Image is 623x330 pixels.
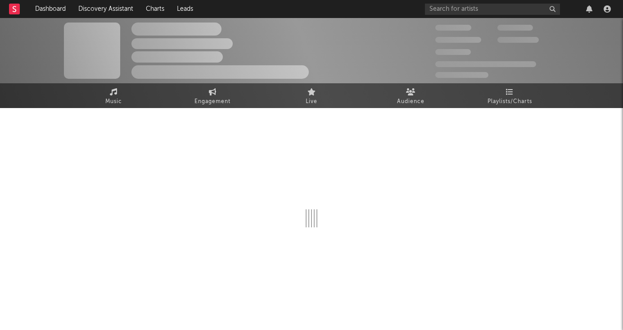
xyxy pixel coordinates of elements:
input: Search for artists [425,4,560,15]
span: 1,000,000 [497,37,539,43]
span: Playlists/Charts [488,96,532,107]
span: Live [306,96,317,107]
span: Engagement [194,96,230,107]
span: 100,000 [435,49,471,55]
span: 50,000,000 [435,37,481,43]
a: Playlists/Charts [460,83,559,108]
span: 100,000 [497,25,533,31]
a: Audience [361,83,460,108]
a: Music [64,83,163,108]
span: Music [105,96,122,107]
a: Engagement [163,83,262,108]
span: Audience [397,96,424,107]
a: Live [262,83,361,108]
span: 50,000,000 Monthly Listeners [435,61,536,67]
span: 300,000 [435,25,471,31]
span: Jump Score: 85.0 [435,72,488,78]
